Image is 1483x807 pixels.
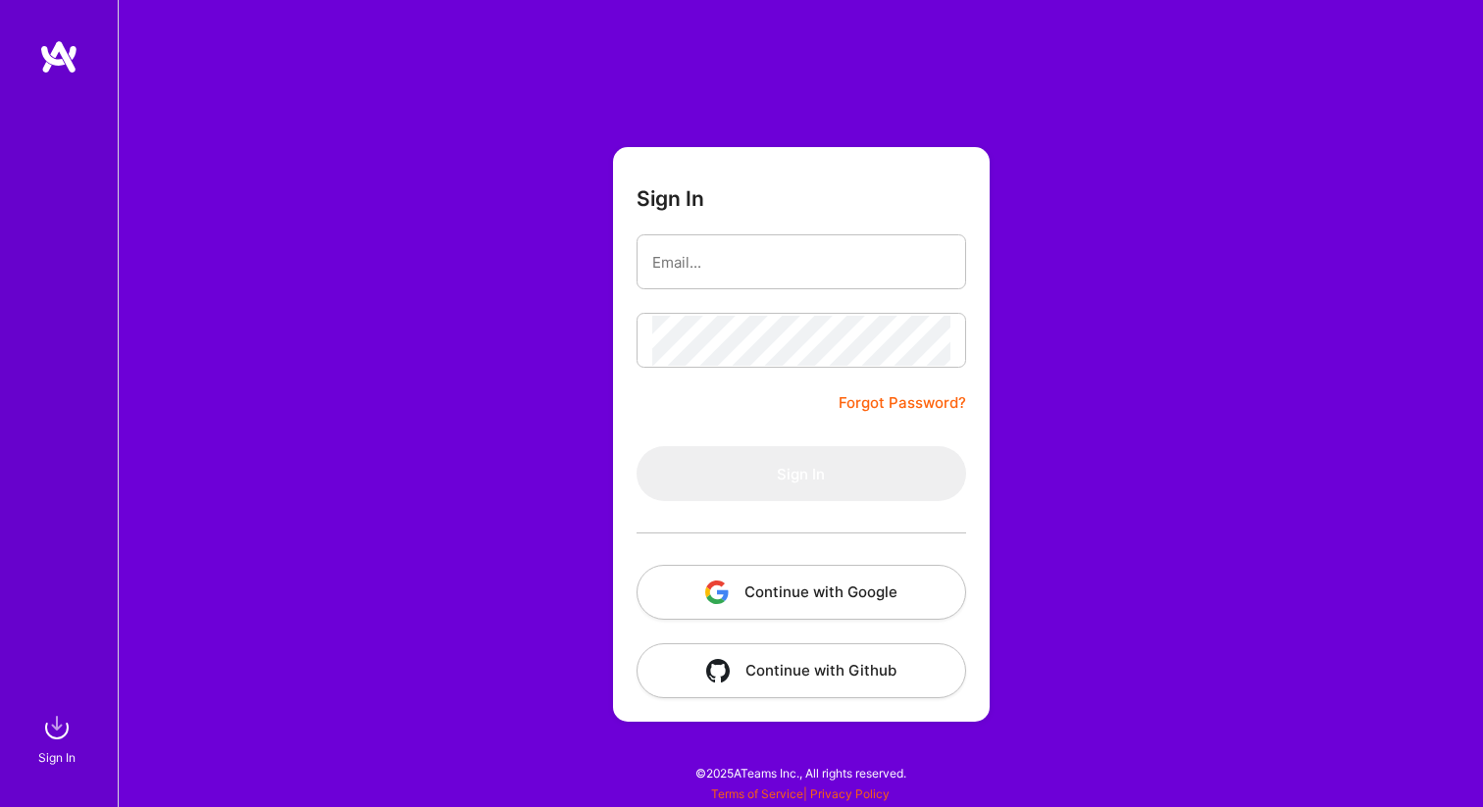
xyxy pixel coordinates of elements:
[706,659,730,682] img: icon
[37,708,77,747] img: sign in
[637,565,966,620] button: Continue with Google
[39,39,78,75] img: logo
[41,708,77,768] a: sign inSign In
[637,186,704,211] h3: Sign In
[839,391,966,415] a: Forgot Password?
[705,580,729,604] img: icon
[711,786,803,801] a: Terms of Service
[38,747,76,768] div: Sign In
[711,786,890,801] span: |
[810,786,890,801] a: Privacy Policy
[637,446,966,501] button: Sign In
[637,643,966,698] button: Continue with Github
[652,237,950,287] input: Email...
[118,748,1483,797] div: © 2025 ATeams Inc., All rights reserved.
